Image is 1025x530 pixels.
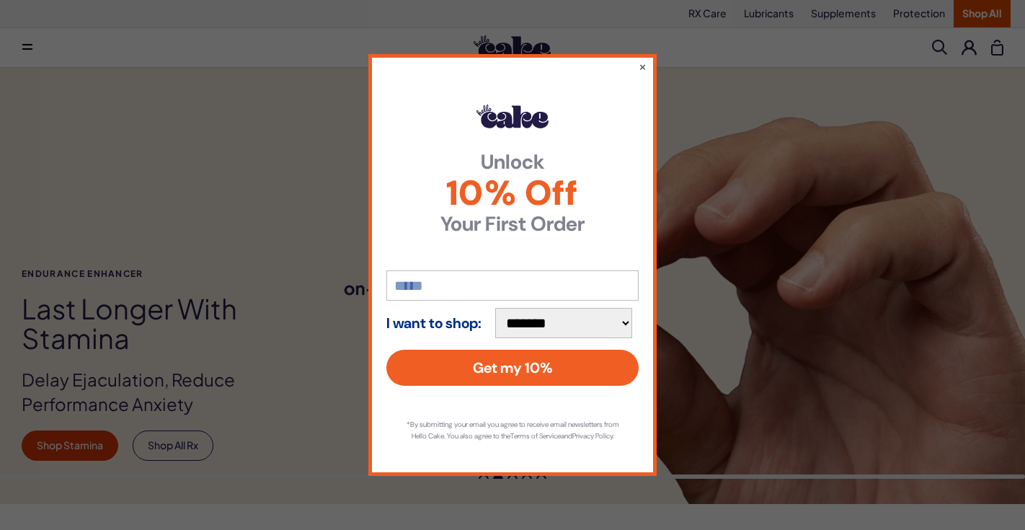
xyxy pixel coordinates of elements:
a: Privacy Policy [572,431,613,441]
strong: Unlock [386,152,639,172]
p: *By submitting your email you agree to receive email newsletters from Hello Cake. You also agree ... [401,419,624,442]
strong: Your First Order [386,214,639,234]
button: Get my 10% [386,350,639,386]
a: Terms of Service [510,431,561,441]
strong: I want to shop: [386,315,482,331]
span: 10% Off [386,176,639,211]
button: × [639,59,647,74]
img: Hello Cake [476,105,549,128]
